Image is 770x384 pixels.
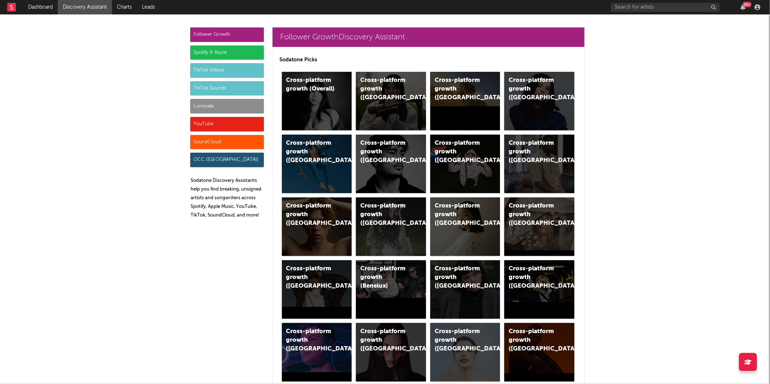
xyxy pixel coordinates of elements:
[356,197,426,256] a: Cross-platform growth ([GEOGRAPHIC_DATA])
[509,76,558,102] div: Cross-platform growth ([GEOGRAPHIC_DATA])
[430,72,500,130] a: Cross-platform growth ([GEOGRAPHIC_DATA])
[282,260,352,319] a: Cross-platform growth ([GEOGRAPHIC_DATA])
[509,202,558,228] div: Cross-platform growth ([GEOGRAPHIC_DATA])
[360,139,409,165] div: Cross-platform growth ([GEOGRAPHIC_DATA])
[190,99,264,113] div: Luminate
[435,76,484,102] div: Cross-platform growth ([GEOGRAPHIC_DATA])
[190,27,264,42] div: Follower Growth
[435,139,484,165] div: Cross-platform growth ([GEOGRAPHIC_DATA]/GSA)
[430,323,500,381] a: Cross-platform growth ([GEOGRAPHIC_DATA])
[509,139,558,165] div: Cross-platform growth ([GEOGRAPHIC_DATA])
[504,197,574,256] a: Cross-platform growth ([GEOGRAPHIC_DATA])
[360,265,409,291] div: Cross-platform growth (Benelux)
[190,45,264,60] div: Spotify & Apple
[430,135,500,193] a: Cross-platform growth ([GEOGRAPHIC_DATA]/GSA)
[740,4,745,10] button: 99+
[430,197,500,256] a: Cross-platform growth ([GEOGRAPHIC_DATA])
[504,72,574,130] a: Cross-platform growth ([GEOGRAPHIC_DATA])
[190,135,264,149] div: SoundCloud
[356,260,426,319] a: Cross-platform growth (Benelux)
[282,72,352,130] a: Cross-platform growth (Overall)
[191,176,264,220] p: Sodatone Discovery Assistants help you find breaking, unsigned artists and songwriters across Spo...
[360,327,409,353] div: Cross-platform growth ([GEOGRAPHIC_DATA])
[509,327,558,353] div: Cross-platform growth ([GEOGRAPHIC_DATA])
[504,135,574,193] a: Cross-platform growth ([GEOGRAPHIC_DATA])
[360,76,409,102] div: Cross-platform growth ([GEOGRAPHIC_DATA])
[356,135,426,193] a: Cross-platform growth ([GEOGRAPHIC_DATA])
[435,265,484,291] div: Cross-platform growth ([GEOGRAPHIC_DATA])
[504,323,574,381] a: Cross-platform growth ([GEOGRAPHIC_DATA])
[504,260,574,319] a: Cross-platform growth ([GEOGRAPHIC_DATA])
[435,202,484,228] div: Cross-platform growth ([GEOGRAPHIC_DATA])
[356,72,426,130] a: Cross-platform growth ([GEOGRAPHIC_DATA])
[286,202,335,228] div: Cross-platform growth ([GEOGRAPHIC_DATA])
[273,27,584,47] a: Follower GrowthDiscovery Assistant
[280,56,577,64] p: Sodatone Picks
[286,76,335,93] div: Cross-platform growth (Overall)
[509,265,558,291] div: Cross-platform growth ([GEOGRAPHIC_DATA])
[190,153,264,167] div: OCC ([GEOGRAPHIC_DATA])
[282,323,352,381] a: Cross-platform growth ([GEOGRAPHIC_DATA])
[430,260,500,319] a: Cross-platform growth ([GEOGRAPHIC_DATA])
[190,81,264,96] div: TikTok Sounds
[356,323,426,381] a: Cross-platform growth ([GEOGRAPHIC_DATA])
[190,63,264,78] div: TikTok Videos
[286,139,335,165] div: Cross-platform growth ([GEOGRAPHIC_DATA])
[435,327,484,353] div: Cross-platform growth ([GEOGRAPHIC_DATA])
[611,3,719,12] input: Search for artists
[360,202,409,228] div: Cross-platform growth ([GEOGRAPHIC_DATA])
[282,197,352,256] a: Cross-platform growth ([GEOGRAPHIC_DATA])
[190,117,264,131] div: YouTube
[282,135,352,193] a: Cross-platform growth ([GEOGRAPHIC_DATA])
[743,2,752,7] div: 99 +
[286,265,335,291] div: Cross-platform growth ([GEOGRAPHIC_DATA])
[286,327,335,353] div: Cross-platform growth ([GEOGRAPHIC_DATA])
